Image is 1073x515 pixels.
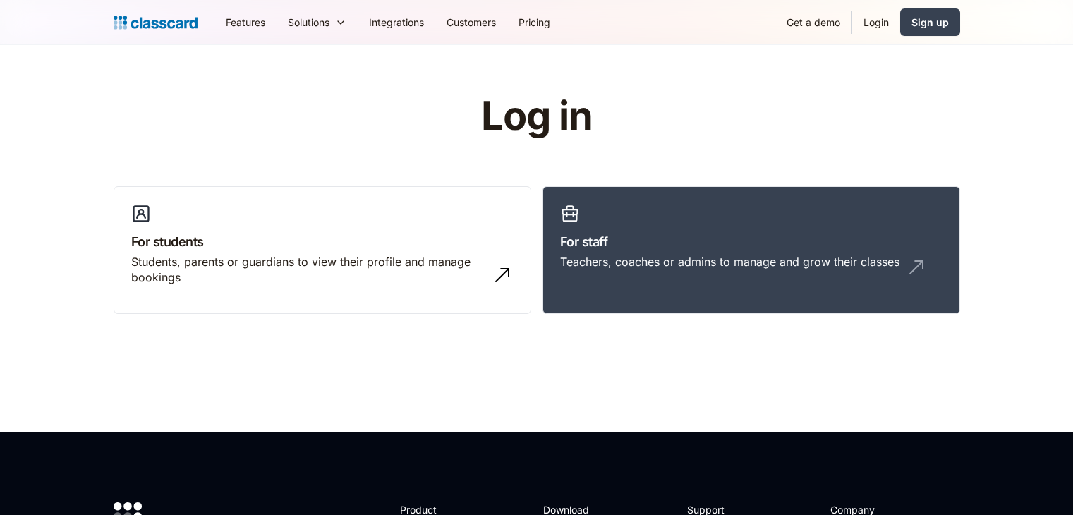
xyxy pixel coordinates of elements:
[542,186,960,315] a: For staffTeachers, coaches or admins to manage and grow their classes
[114,13,198,32] a: home
[435,6,507,38] a: Customers
[131,232,514,251] h3: For students
[131,254,485,286] div: Students, parents or guardians to view their profile and manage bookings
[214,6,277,38] a: Features
[911,15,949,30] div: Sign up
[507,6,562,38] a: Pricing
[313,95,760,138] h1: Log in
[114,186,531,315] a: For studentsStudents, parents or guardians to view their profile and manage bookings
[900,8,960,36] a: Sign up
[358,6,435,38] a: Integrations
[775,6,851,38] a: Get a demo
[560,254,899,269] div: Teachers, coaches or admins to manage and grow their classes
[852,6,900,38] a: Login
[288,15,329,30] div: Solutions
[277,6,358,38] div: Solutions
[560,232,942,251] h3: For staff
